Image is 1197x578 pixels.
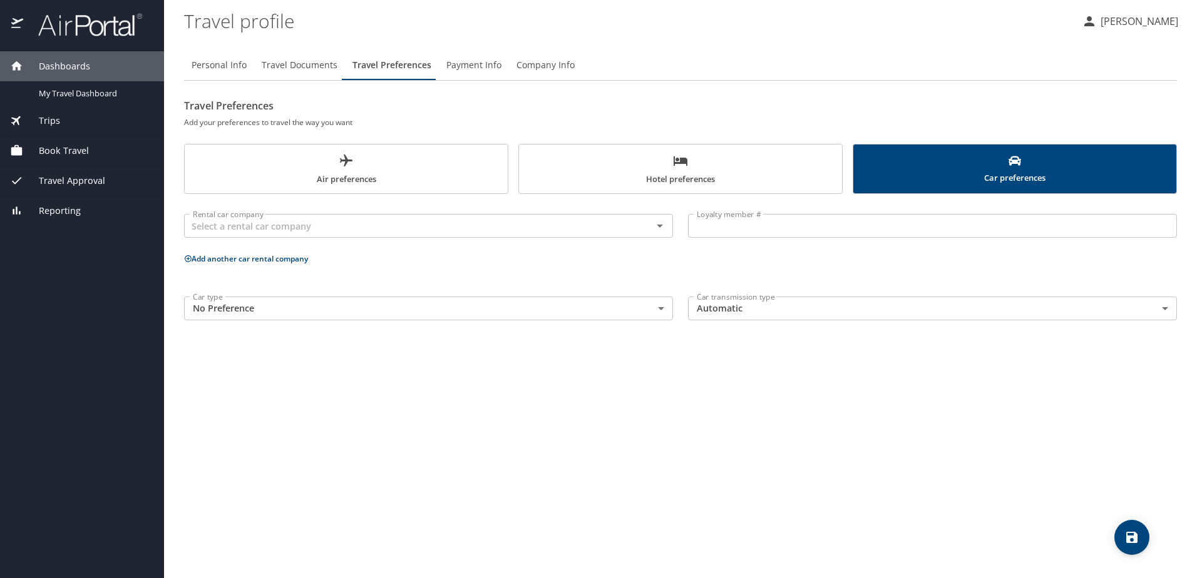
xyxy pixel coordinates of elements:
[527,153,835,186] span: Hotel preferences
[23,174,105,188] span: Travel Approval
[23,144,89,158] span: Book Travel
[184,144,1177,194] div: scrollable force tabs example
[184,96,1177,116] h2: Travel Preferences
[446,58,501,73] span: Payment Info
[24,13,142,37] img: airportal-logo.png
[184,50,1177,80] div: Profile
[188,218,632,234] input: Select a rental car company
[1114,520,1149,555] button: save
[184,297,673,320] div: No Preference
[262,58,337,73] span: Travel Documents
[651,217,669,235] button: Open
[23,114,60,128] span: Trips
[516,58,575,73] span: Company Info
[861,155,1169,185] span: Car preferences
[23,204,81,218] span: Reporting
[352,58,431,73] span: Travel Preferences
[192,58,247,73] span: Personal Info
[1097,14,1178,29] p: [PERSON_NAME]
[184,1,1072,40] h1: Travel profile
[11,13,24,37] img: icon-airportal.png
[1077,10,1183,33] button: [PERSON_NAME]
[688,297,1177,320] div: Automatic
[39,88,149,99] span: My Travel Dashboard
[192,153,500,186] span: Air preferences
[184,253,308,264] button: Add another car rental company
[23,59,90,73] span: Dashboards
[184,116,1177,129] h6: Add your preferences to travel the way you want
